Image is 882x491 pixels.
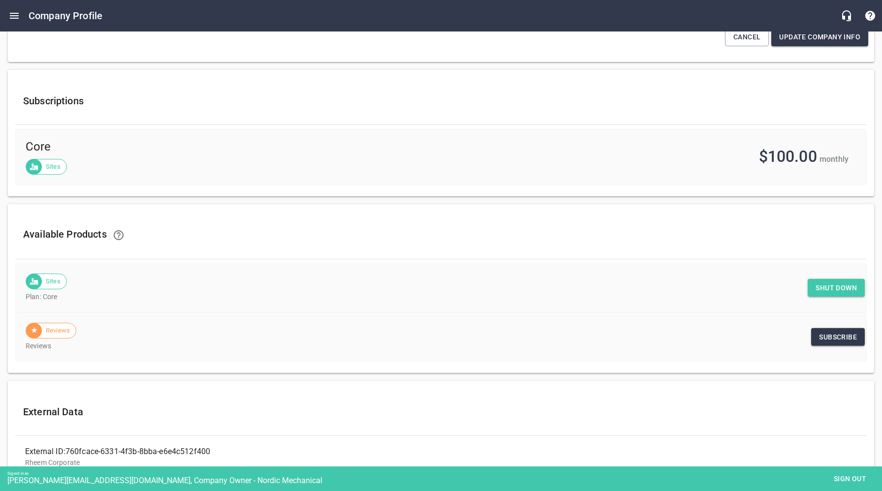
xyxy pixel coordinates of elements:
div: Signed in as [7,471,882,476]
span: Sign out [829,473,871,485]
h6: Available Products [23,223,859,247]
button: Shut down [808,279,865,297]
span: Reviews [40,326,76,336]
button: Sign out [825,470,875,488]
a: Learn how to upgrade and downgrade your Products [107,223,130,247]
span: Subscribe [819,331,857,343]
p: Plan: Core [26,292,849,302]
h6: External Data [23,404,859,420]
button: Support Portal [858,4,882,28]
span: Update Company Info [779,31,860,43]
button: Live Chat [835,4,858,28]
div: Sites [26,274,67,289]
span: $100.00 [759,147,817,166]
div: External ID: 760fcace-6331-4f3b-8bba-e6e4c512f400 [25,446,441,458]
h6: Subscriptions [23,93,859,109]
span: Core [26,139,405,155]
div: Sites [26,159,67,175]
div: [PERSON_NAME][EMAIL_ADDRESS][DOMAIN_NAME], Company Owner - Nordic Mechanical [7,476,882,485]
span: Cancel [733,31,760,43]
span: monthly [819,154,849,164]
span: Sites [40,162,66,172]
p: Rheem Corporate [25,458,857,468]
button: Cancel [725,28,769,46]
h6: Company Profile [29,8,102,24]
button: Update Company Info [771,28,868,46]
span: Shut down [816,282,857,294]
span: Sites [40,276,66,286]
p: Reviews [26,341,849,351]
button: Open drawer [2,4,26,28]
div: Reviews [26,323,76,338]
a: Subscribe [811,328,865,346]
